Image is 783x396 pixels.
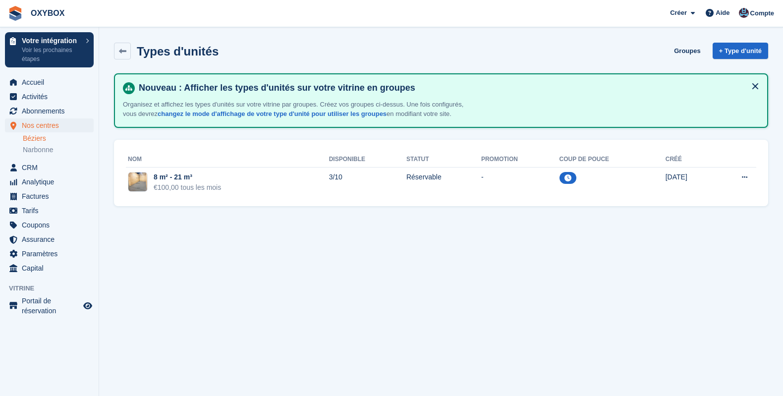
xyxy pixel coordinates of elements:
[5,204,94,218] a: menu
[5,247,94,261] a: menu
[5,161,94,174] a: menu
[22,75,81,89] span: Accueil
[22,46,81,63] p: Voir les prochaines étapes
[406,167,481,198] td: Réservable
[716,8,729,18] span: Aide
[22,296,81,316] span: Portail de réservation
[5,232,94,246] a: menu
[739,8,749,18] img: Oriana Devaux
[23,134,94,143] a: Béziers
[670,8,687,18] span: Créer
[666,152,712,168] th: Créé
[5,175,94,189] a: menu
[22,261,81,275] span: Capital
[5,189,94,203] a: menu
[8,6,23,21] img: stora-icon-8386f47178a22dfd0bd8f6a31ec36ba5ce8667c1dd55bd0f319d3a0aa187defe.svg
[5,261,94,275] a: menu
[750,8,774,18] span: Compte
[22,161,81,174] span: CRM
[22,218,81,232] span: Coupons
[22,104,81,118] span: Abonnements
[5,32,94,67] a: Votre intégration Voir les prochaines étapes
[22,118,81,132] span: Nos centres
[27,5,68,21] a: OXYBOX
[154,172,221,182] div: 8 m² - 21 m³
[329,167,406,198] td: 3/10
[23,145,94,155] a: Narbonne
[135,82,759,94] h4: Nouveau : Afficher les types d'unités sur votre vitrine en groupes
[5,118,94,132] a: menu
[481,167,559,198] td: -
[406,152,481,168] th: Statut
[154,182,221,193] div: €100,00 tous les mois
[713,43,768,59] a: + Type d'unité
[82,300,94,312] a: Boutique d'aperçu
[22,247,81,261] span: Paramètres
[22,175,81,189] span: Analytique
[22,37,81,44] p: Votre intégration
[128,172,147,191] img: box-a-louer-8-m-2.png
[9,283,99,293] span: Vitrine
[329,152,406,168] th: Disponible
[126,152,329,168] th: Nom
[137,45,219,58] h2: Types d'unités
[123,100,470,119] p: Organisez et affichez les types d'unités sur votre vitrine par groupes. Créez vos groupes ci-dess...
[5,104,94,118] a: menu
[666,167,712,198] td: [DATE]
[22,90,81,104] span: Activités
[22,204,81,218] span: Tarifs
[670,43,704,59] a: Groupes
[481,152,559,168] th: Promotion
[5,90,94,104] a: menu
[5,218,94,232] a: menu
[22,232,81,246] span: Assurance
[5,75,94,89] a: menu
[559,152,666,168] th: Coup de pouce
[5,296,94,316] a: menu
[158,110,387,117] a: changez le mode d'affichage de votre type d'unité pour utiliser les groupes
[22,189,81,203] span: Factures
